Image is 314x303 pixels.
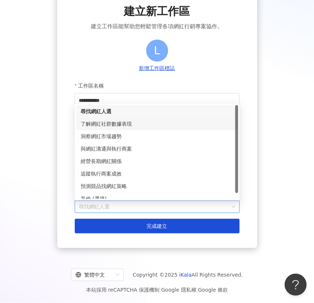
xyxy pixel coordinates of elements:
span: 建立工作區能幫助您輕鬆管理各項網紅行銷專案協作。 [91,22,223,31]
span: Copyright © 2025 All Rights Reserved. [133,270,243,279]
input: 工作區名稱 [75,93,240,108]
div: 預測競品找網紅策略 [76,180,238,192]
iframe: Help Scout Beacon - Open [285,274,307,296]
div: 洞察網紅市場趨勢 [81,132,234,140]
div: 追蹤執行商案成效 [76,167,238,180]
div: 與網紅溝通與執行商案 [76,143,238,155]
a: Google 條款 [198,287,228,293]
div: 洞察網紅市場趨勢 [76,130,238,143]
div: 預測競品找網紅策略 [81,182,234,190]
label: 工作區名稱 [75,78,109,93]
div: 其他 (選填) [81,195,234,203]
span: | [159,287,161,293]
div: 追蹤執行商案成效 [81,170,234,178]
span: | [196,287,198,293]
span: 本站採用 reCAPTCHA 保護機制 [86,285,228,294]
div: 尋找網紅人選 [76,105,238,118]
div: 與網紅溝通與執行商案 [81,145,234,153]
div: 了解網紅社群數據表現 [76,118,238,130]
span: L [154,42,160,59]
div: 繁體中文 [75,269,113,281]
div: 尋找網紅人選 [81,107,234,115]
div: 經營長期網紅關係 [76,155,238,167]
span: 建立新工作區 [124,4,190,19]
a: Google 隱私權 [161,287,196,293]
div: 其他 (選填) [76,192,238,205]
div: 了解網紅社群數據表現 [81,120,234,128]
span: 完成建立 [147,223,167,229]
button: 新增工作區標誌 [137,64,177,73]
a: iKala [179,272,192,278]
span: 尋找網紅人選 [79,201,235,213]
div: 經營長期網紅關係 [81,157,234,165]
button: 完成建立 [75,219,240,233]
